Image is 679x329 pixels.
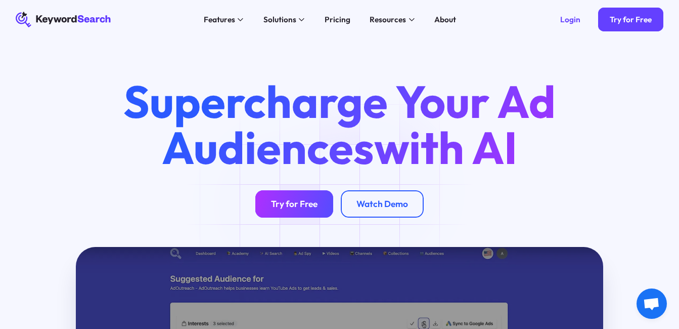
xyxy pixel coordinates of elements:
a: About [429,12,462,27]
span: with AI [374,119,517,176]
div: About [434,14,456,25]
a: Try for Free [598,8,663,31]
div: Pricing [325,14,350,25]
div: Features [204,14,235,25]
div: Try for Free [610,15,652,24]
div: Watch Demo [356,199,408,210]
a: Try for Free [255,190,333,218]
a: Open chat [637,289,667,319]
a: Pricing [319,12,356,27]
div: Resources [370,14,406,25]
a: Login [549,8,592,31]
div: Login [560,15,580,24]
div: Solutions [263,14,296,25]
div: Try for Free [271,199,318,210]
h1: Supercharge Your Ad Audiences [105,78,574,171]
